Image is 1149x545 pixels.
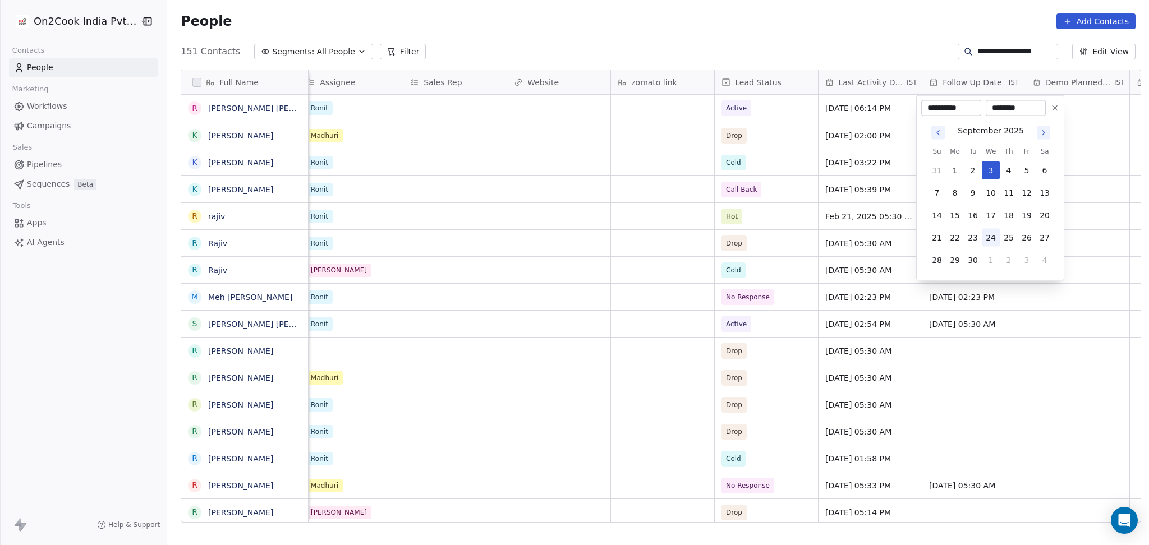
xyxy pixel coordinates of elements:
button: 30 [964,251,982,269]
button: 5 [1018,161,1036,179]
th: Thursday [1000,146,1018,157]
th: Saturday [1036,146,1054,157]
button: 3 [982,161,1000,179]
th: Sunday [928,146,946,157]
button: 27 [1036,229,1054,247]
button: 28 [928,251,946,269]
button: 31 [928,161,946,179]
button: 26 [1018,229,1036,247]
th: Tuesday [964,146,982,157]
th: Monday [946,146,964,157]
button: 25 [1000,229,1018,247]
button: 1 [946,161,964,179]
button: 20 [1036,206,1054,224]
button: 14 [928,206,946,224]
button: 21 [928,229,946,247]
button: 2 [964,161,982,179]
button: 2 [1000,251,1018,269]
button: Go to previous month [930,125,946,141]
button: 11 [1000,184,1018,202]
button: 23 [964,229,982,247]
button: 12 [1018,184,1036,202]
button: 13 [1036,184,1054,202]
button: 9 [964,184,982,202]
button: 7 [928,184,946,202]
button: 24 [982,229,1000,247]
th: Friday [1018,146,1036,157]
div: September 2025 [958,125,1023,137]
button: 8 [946,184,964,202]
button: 15 [946,206,964,224]
button: 10 [982,184,1000,202]
button: 1 [982,251,1000,269]
button: 29 [946,251,964,269]
button: 22 [946,229,964,247]
th: Wednesday [982,146,1000,157]
button: 16 [964,206,982,224]
button: 3 [1018,251,1036,269]
button: 18 [1000,206,1018,224]
button: Go to next month [1036,125,1051,141]
button: 4 [1036,251,1054,269]
button: 4 [1000,161,1018,179]
button: 6 [1036,161,1054,179]
button: 19 [1018,206,1036,224]
button: 17 [982,206,1000,224]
